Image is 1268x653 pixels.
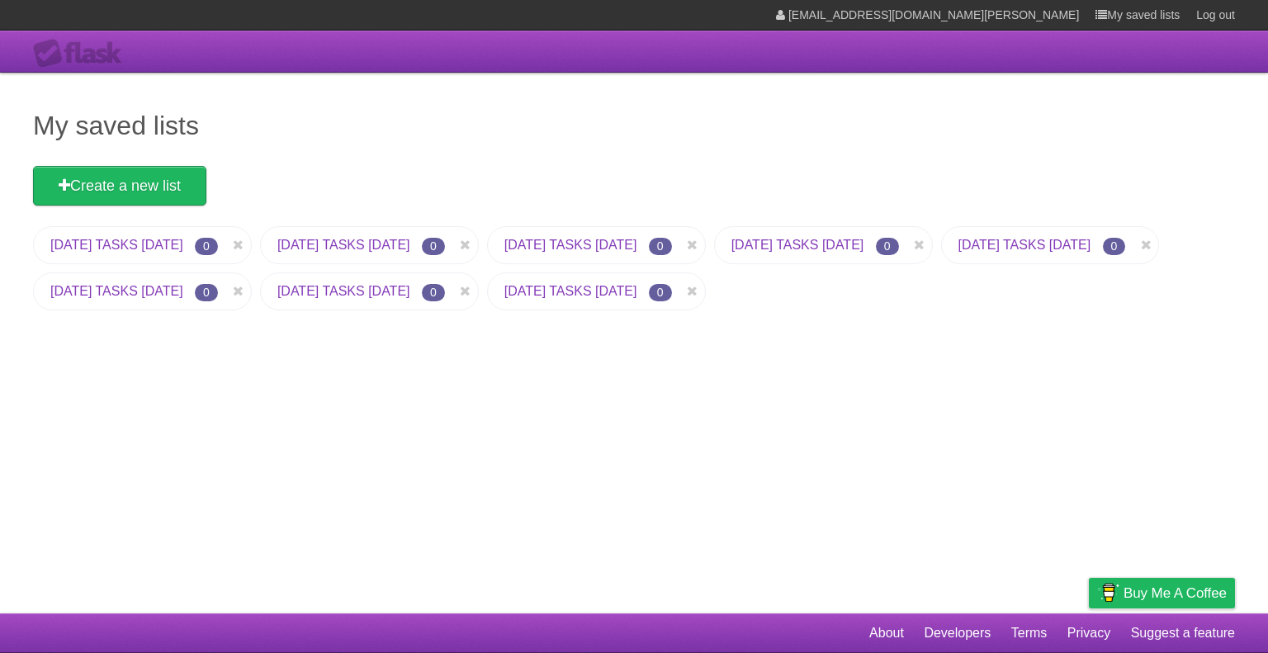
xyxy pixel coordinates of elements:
a: [DATE] TASKS [DATE] [50,284,183,298]
a: Developers [924,618,991,649]
a: Suggest a feature [1131,618,1235,649]
div: Flask [33,39,132,69]
a: About [869,618,904,649]
span: 0 [422,238,445,255]
span: 0 [649,238,672,255]
a: Terms [1011,618,1048,649]
a: [DATE] TASKS [DATE] [731,238,864,252]
a: Create a new list [33,166,206,206]
span: 0 [1103,238,1126,255]
a: [DATE] TASKS [DATE] [50,238,183,252]
span: 0 [422,284,445,301]
a: [DATE] TASKS [DATE] [504,284,637,298]
span: 0 [876,238,899,255]
a: Buy me a coffee [1089,578,1235,608]
span: 0 [195,284,218,301]
a: [DATE] TASKS [DATE] [958,238,1091,252]
span: 0 [649,284,672,301]
a: Privacy [1067,618,1110,649]
span: 0 [195,238,218,255]
a: [DATE] TASKS [DATE] [504,238,637,252]
span: Buy me a coffee [1124,579,1227,608]
a: [DATE] TASKS [DATE] [277,284,410,298]
h1: My saved lists [33,106,1235,145]
img: Buy me a coffee [1097,579,1119,607]
a: [DATE] TASKS [DATE] [277,238,410,252]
